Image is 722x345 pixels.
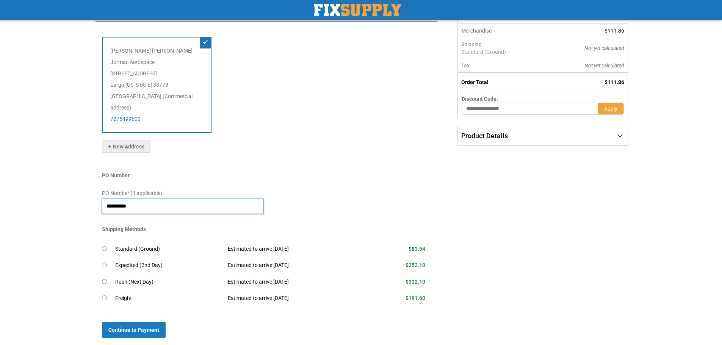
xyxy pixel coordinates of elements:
[584,62,624,69] span: Not yet calculated
[461,132,508,140] span: Product Details
[115,257,222,274] td: Expedited (2nd Day)
[102,322,166,338] button: Continue to Payment
[222,290,368,307] td: Estimated to arrive [DATE]
[108,144,144,150] span: New Address
[605,79,624,85] span: $111.86
[604,106,617,112] span: Apply
[458,24,547,37] th: Merchandise
[115,290,222,307] td: Freight
[314,4,401,16] a: store logo
[409,246,425,252] span: $83.54
[102,37,212,133] div: [PERSON_NAME] [PERSON_NAME] Jormac Aerospace [STREET_ADDRESS] Largo , 33773 [GEOGRAPHIC_DATA] (Co...
[598,103,624,115] button: Apply
[462,96,498,102] span: Discount Code:
[102,172,431,183] div: PO Number
[406,295,425,301] span: $191.60
[125,82,152,88] span: [US_STATE]
[222,257,368,274] td: Estimated to arrive [DATE]
[461,48,543,56] span: Standard (Ground)
[110,116,141,122] a: 7275499600
[461,41,482,47] span: Shipping
[222,241,368,258] td: Estimated to arrive [DATE]
[102,140,150,153] button: New Address
[605,28,624,34] span: $111.86
[461,79,489,85] strong: Order Total
[406,262,425,268] span: $252.10
[314,4,401,16] img: Fix Industrial Supply
[406,279,425,285] span: $332.10
[102,225,431,237] div: Shipping Methods
[458,59,547,73] th: Tax
[584,45,624,51] span: Not yet calculated
[115,274,222,290] td: Rush (Next Day)
[102,190,162,196] span: PO Number (if applicable)
[222,274,368,290] td: Estimated to arrive [DATE]
[108,327,159,333] span: Continue to Payment
[115,241,222,258] td: Standard (Ground)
